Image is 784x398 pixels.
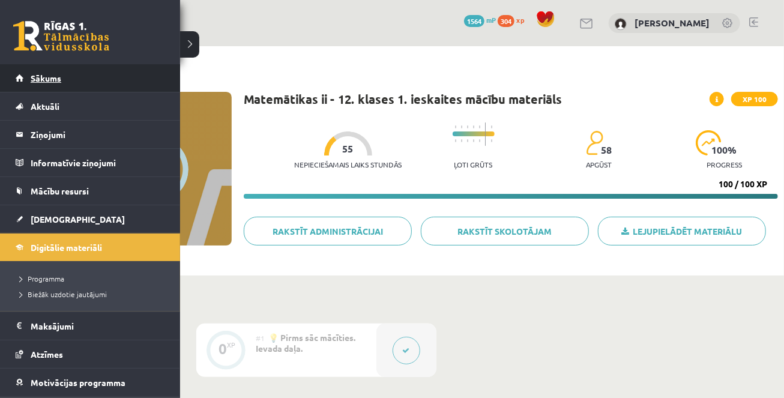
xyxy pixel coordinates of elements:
[16,234,165,261] a: Digitālie materiāli
[15,289,107,299] span: Biežāk uzdotie jautājumi
[256,332,356,354] span: 💡 Pirms sāc mācīties. Ievada daļa.
[16,64,165,92] a: Sākums
[31,73,61,83] span: Sākums
[498,15,514,27] span: 304
[15,274,64,283] span: Programma
[31,121,165,148] legend: Ziņojumi
[485,122,486,146] img: icon-long-line-d9ea69661e0d244f92f715978eff75569469978d946b2353a9bb055b3ed8787d.svg
[31,377,125,388] span: Motivācijas programma
[244,92,562,106] h1: Matemātikas ii - 12. klases 1. ieskaites mācību materiāls
[31,214,125,225] span: [DEMOGRAPHIC_DATA]
[491,139,492,142] img: icon-short-line-57e1e144782c952c97e751825c79c345078a6d821885a25fce030b3d8c18986b.svg
[16,340,165,368] a: Atzīmes
[294,160,402,169] p: Nepieciešamais laiks stundās
[16,205,165,233] a: [DEMOGRAPHIC_DATA]
[467,139,468,142] img: icon-short-line-57e1e144782c952c97e751825c79c345078a6d821885a25fce030b3d8c18986b.svg
[516,15,524,25] span: xp
[479,125,480,128] img: icon-short-line-57e1e144782c952c97e751825c79c345078a6d821885a25fce030b3d8c18986b.svg
[461,139,462,142] img: icon-short-line-57e1e144782c952c97e751825c79c345078a6d821885a25fce030b3d8c18986b.svg
[598,217,766,246] a: Lejupielādēt materiālu
[16,312,165,340] a: Maksājumi
[467,125,468,128] img: icon-short-line-57e1e144782c952c97e751825c79c345078a6d821885a25fce030b3d8c18986b.svg
[707,160,742,169] p: progress
[31,312,165,340] legend: Maksājumi
[731,92,778,106] span: XP 100
[31,185,89,196] span: Mācību resursi
[31,242,102,253] span: Digitālie materiāli
[635,17,710,29] a: [PERSON_NAME]
[601,145,612,155] span: 58
[473,139,474,142] img: icon-short-line-57e1e144782c952c97e751825c79c345078a6d821885a25fce030b3d8c18986b.svg
[16,149,165,176] a: Informatīvie ziņojumi
[498,15,530,25] a: 304 xp
[464,15,484,27] span: 1564
[16,92,165,120] a: Aktuāli
[343,143,354,154] span: 55
[615,18,627,30] img: Diāna Abbasova
[31,101,59,112] span: Aktuāli
[219,343,228,354] div: 0
[491,125,492,128] img: icon-short-line-57e1e144782c952c97e751825c79c345078a6d821885a25fce030b3d8c18986b.svg
[421,217,589,246] a: Rakstīt skolotājam
[31,349,63,360] span: Atzīmes
[244,217,412,246] a: Rakstīt administrācijai
[461,125,462,128] img: icon-short-line-57e1e144782c952c97e751825c79c345078a6d821885a25fce030b3d8c18986b.svg
[13,21,109,51] a: Rīgas 1. Tālmācības vidusskola
[696,130,722,155] img: icon-progress-161ccf0a02000e728c5f80fcf4c31c7af3da0e1684b2b1d7c360e028c24a22f1.svg
[16,121,165,148] a: Ziņojumi
[464,15,496,25] a: 1564 mP
[16,177,165,205] a: Mācību resursi
[31,149,165,176] legend: Informatīvie ziņojumi
[473,125,474,128] img: icon-short-line-57e1e144782c952c97e751825c79c345078a6d821885a25fce030b3d8c18986b.svg
[586,130,603,155] img: students-c634bb4e5e11cddfef0936a35e636f08e4e9abd3cc4e673bd6f9a4125e45ecb1.svg
[15,273,168,284] a: Programma
[16,369,165,396] a: Motivācijas programma
[454,160,493,169] p: Ļoti grūts
[15,289,168,300] a: Biežāk uzdotie jautājumi
[479,139,480,142] img: icon-short-line-57e1e144782c952c97e751825c79c345078a6d821885a25fce030b3d8c18986b.svg
[586,160,612,169] p: apgūst
[486,15,496,25] span: mP
[711,145,737,155] span: 100 %
[455,125,456,128] img: icon-short-line-57e1e144782c952c97e751825c79c345078a6d821885a25fce030b3d8c18986b.svg
[228,342,236,348] div: XP
[256,333,265,343] span: #1
[455,139,456,142] img: icon-short-line-57e1e144782c952c97e751825c79c345078a6d821885a25fce030b3d8c18986b.svg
